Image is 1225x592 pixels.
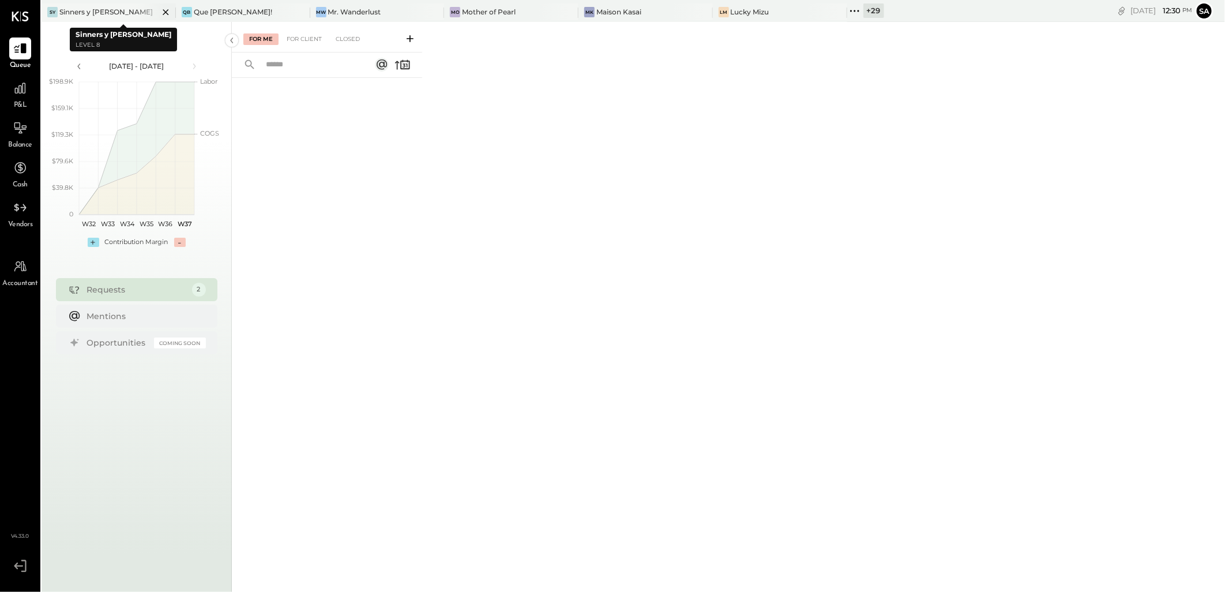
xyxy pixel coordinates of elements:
a: Vendors [1,197,40,230]
div: Sinners y [PERSON_NAME] [59,7,153,17]
div: Sy [47,7,58,17]
div: Closed [330,33,366,45]
div: - [174,238,186,247]
div: Coming Soon [154,338,206,349]
text: 0 [69,210,73,218]
div: MW [316,7,326,17]
div: Que [PERSON_NAME]! [194,7,272,17]
text: $79.6K [52,157,73,165]
text: $39.8K [52,183,73,192]
span: P&L [14,100,27,111]
text: COGS [200,129,219,137]
div: Mentions [87,310,200,322]
text: W37 [177,220,191,228]
button: Sa [1195,2,1213,20]
a: P&L [1,77,40,111]
div: For Me [243,33,279,45]
text: $119.3K [51,130,73,138]
span: Cash [13,180,28,190]
text: Labor [200,77,217,85]
span: Vendors [8,220,33,230]
div: copy link [1116,5,1128,17]
a: Cash [1,157,40,190]
text: W32 [81,220,95,228]
div: Opportunities [87,337,148,349]
div: [DATE] [1130,5,1192,16]
text: W33 [101,220,115,228]
div: Maison Kasai [596,7,641,17]
div: + 29 [863,3,884,18]
text: W34 [119,220,134,228]
div: Mother of Pearl [462,7,516,17]
div: Mo [450,7,460,17]
div: + [88,238,99,247]
div: QB [182,7,192,17]
div: Requests [87,284,186,295]
div: MK [584,7,595,17]
a: Queue [1,38,40,71]
a: Balance [1,117,40,151]
text: $159.1K [51,104,73,112]
text: $198.9K [49,77,73,85]
a: Accountant [1,256,40,289]
div: Lucky Mizu [731,7,769,17]
div: 2 [192,283,206,297]
div: [DATE] - [DATE] [88,61,186,71]
div: Contribution Margin [105,238,168,247]
text: W35 [139,220,153,228]
b: Sinners y [PERSON_NAME] [76,30,171,39]
span: Queue [10,61,31,71]
div: LM [719,7,729,17]
span: Accountant [3,279,38,289]
p: Level 8 [76,40,171,50]
div: Mr. Wanderlust [328,7,381,17]
text: W36 [158,220,172,228]
span: Balance [8,140,32,151]
div: For Client [281,33,328,45]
